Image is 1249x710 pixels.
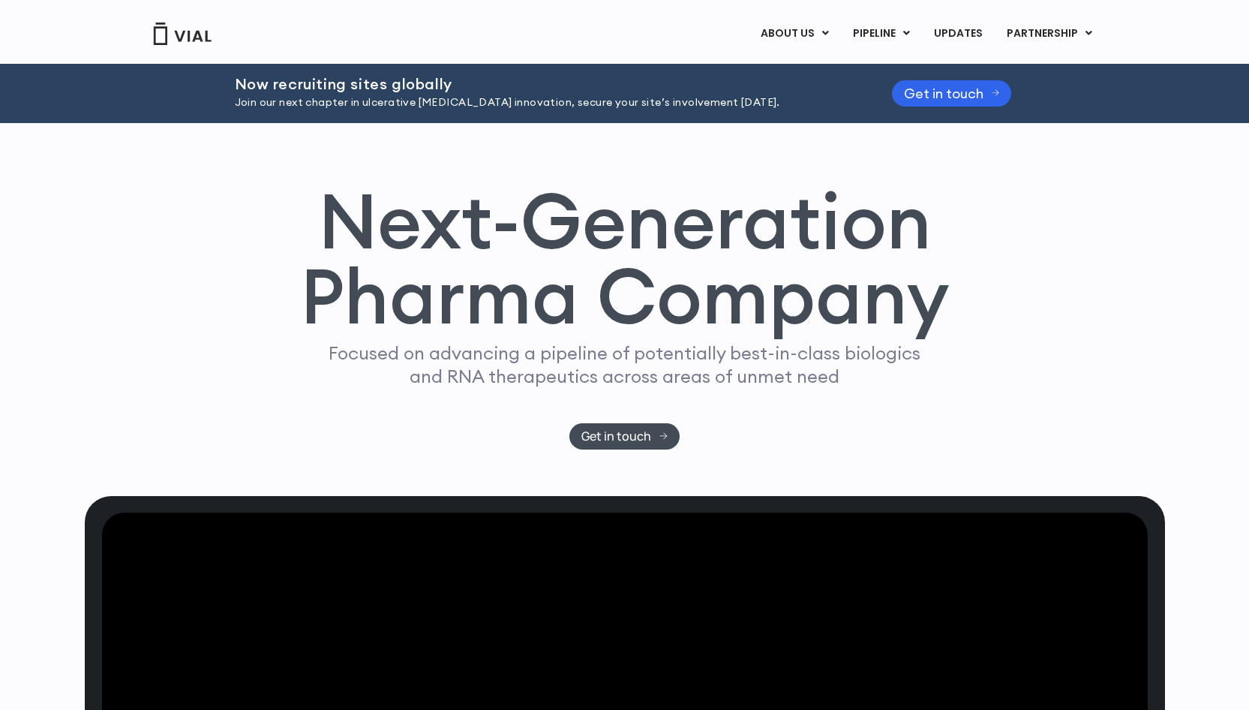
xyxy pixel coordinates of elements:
a: ABOUT USMenu Toggle [749,21,840,47]
a: UPDATES [922,21,994,47]
a: PIPELINEMenu Toggle [841,21,921,47]
a: PARTNERSHIPMenu Toggle [995,21,1104,47]
p: Join our next chapter in ulcerative [MEDICAL_DATA] innovation, secure your site’s involvement [DA... [235,95,854,111]
img: Vial Logo [152,23,212,45]
h2: Now recruiting sites globally [235,76,854,92]
span: Get in touch [904,88,983,99]
span: Get in touch [581,431,651,442]
h1: Next-Generation Pharma Company [300,183,950,335]
a: Get in touch [569,423,680,450]
p: Focused on advancing a pipeline of potentially best-in-class biologics and RNA therapeutics acros... [323,341,927,388]
a: Get in touch [892,80,1012,107]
